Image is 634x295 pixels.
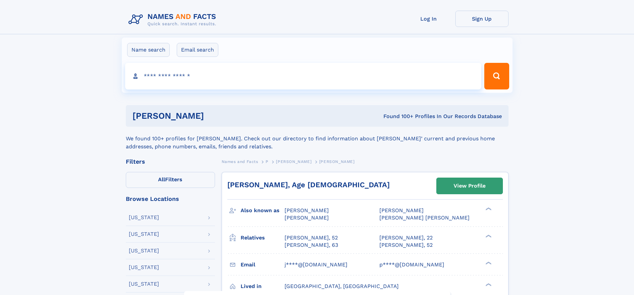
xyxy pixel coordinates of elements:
span: [PERSON_NAME] [285,207,329,214]
h3: Lived in [241,281,285,292]
span: P [266,159,269,164]
span: [PERSON_NAME] [379,207,424,214]
label: Filters [126,172,215,188]
a: [PERSON_NAME], 52 [285,234,338,241]
h3: Email [241,259,285,270]
div: Browse Locations [126,196,215,202]
span: [PERSON_NAME] [319,159,355,164]
div: View Profile [454,178,486,194]
div: Found 100+ Profiles In Our Records Database [294,113,502,120]
span: [PERSON_NAME] [PERSON_NAME] [379,215,470,221]
h1: [PERSON_NAME] [132,112,294,120]
span: [GEOGRAPHIC_DATA], [GEOGRAPHIC_DATA] [285,283,399,289]
a: P [266,157,269,166]
a: [PERSON_NAME], 22 [379,234,433,241]
span: All [158,176,165,183]
label: Email search [177,43,218,57]
label: Name search [127,43,170,57]
div: ❯ [484,234,492,238]
div: ❯ [484,282,492,287]
a: [PERSON_NAME] [276,157,312,166]
a: View Profile [437,178,503,194]
a: Log In [402,11,455,27]
a: [PERSON_NAME], 63 [285,241,338,249]
h3: Relatives [241,232,285,243]
div: [US_STATE] [129,215,159,220]
div: [US_STATE] [129,231,159,237]
div: We found 100+ profiles for [PERSON_NAME]. Check out our directory to find information about [PERS... [126,127,509,151]
div: ❯ [484,207,492,211]
div: Filters [126,159,215,165]
a: Sign Up [455,11,509,27]
a: [PERSON_NAME], Age [DEMOGRAPHIC_DATA] [227,181,390,189]
span: [PERSON_NAME] [285,215,329,221]
button: Search Button [484,63,509,89]
h3: Also known as [241,205,285,216]
div: ❯ [484,261,492,265]
div: [US_STATE] [129,281,159,287]
div: [US_STATE] [129,248,159,253]
img: Logo Names and Facts [126,11,222,29]
div: [US_STATE] [129,265,159,270]
a: [PERSON_NAME], 52 [379,241,433,249]
input: search input [125,63,482,89]
span: [PERSON_NAME] [276,159,312,164]
a: Names and Facts [222,157,258,166]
